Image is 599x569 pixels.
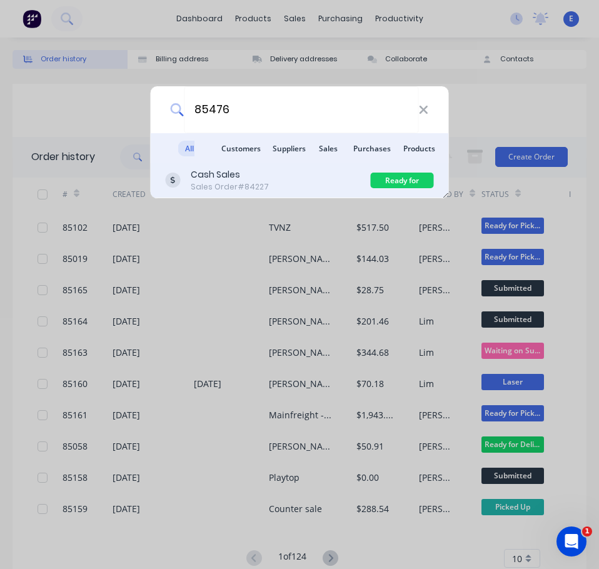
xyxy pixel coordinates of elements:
[582,526,592,536] span: 1
[265,141,313,156] span: Suppliers
[214,141,268,156] span: Customers
[191,168,269,181] div: Cash Sales
[346,141,398,156] span: Purchases
[556,526,586,556] iframe: Intercom live chat
[169,141,202,187] span: All results
[191,181,269,193] div: Sales Order #84227
[184,86,418,133] input: Start typing a customer or supplier name to create a new order...
[311,141,345,156] span: Sales
[396,141,443,156] span: Products
[370,173,433,188] div: Ready for Delivery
